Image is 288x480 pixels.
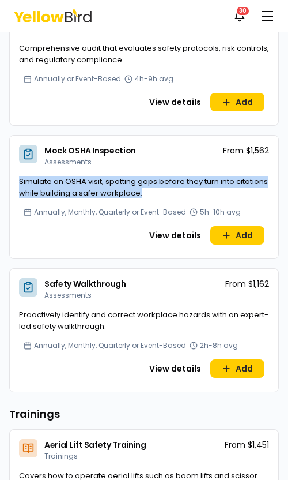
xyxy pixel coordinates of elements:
[19,309,268,332] span: Proactively identify and correct workplace hazards with an expert-led safety walkthrough.
[44,278,126,290] span: Safety Walkthrough
[9,406,279,422] h3: Trainings
[19,176,268,198] span: Simulate an OSHA visit, spotting gaps before they turn into citations while building a safer work...
[44,290,92,300] span: Assessments
[210,93,264,111] button: Add
[44,145,136,156] span: Mock OSHA Inspection
[44,157,92,167] span: Assessments
[225,439,269,451] p: From $1,451
[34,208,186,217] span: Annually, Monthly, Quarterly or Event-Based
[225,278,269,290] p: From $1,162
[142,226,208,245] button: View details
[142,359,208,378] button: View details
[228,5,251,28] a: 30
[223,145,269,156] p: From $1,562
[34,74,121,84] span: Annually or Event-Based
[200,341,238,350] span: 2h-8h avg
[200,208,241,217] span: 5h-10h avg
[34,341,186,350] span: Annually, Monthly, Quarterly or Event-Based
[210,359,264,378] button: Add
[44,451,78,461] span: Trainings
[142,93,208,111] button: View details
[210,226,264,245] button: Add
[44,439,146,451] span: Aerial Lift Safety Training
[135,74,173,84] span: 4h-9h avg
[236,6,250,16] div: 30
[19,43,269,65] span: Comprehensive audit that evaluates safety protocols, risk controls, and regulatory compliance.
